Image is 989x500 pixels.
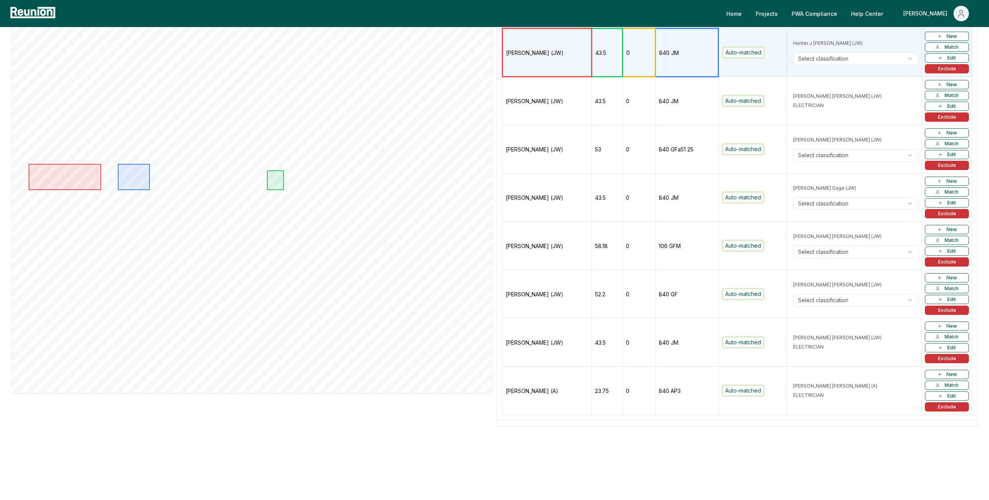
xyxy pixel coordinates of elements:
[925,128,969,138] button: New
[722,384,765,397] div: Auto-matched
[722,288,765,300] div: Auto-matched
[947,130,957,136] span: New
[947,371,957,378] span: New
[947,296,956,303] span: Edit
[622,173,655,222] td: 0
[622,318,655,367] td: 0
[720,6,748,21] a: Home
[947,226,957,233] span: New
[622,367,655,415] td: 0
[722,143,765,155] div: Auto-matched
[925,225,969,234] button: New
[749,6,784,21] a: Projects
[722,336,765,349] div: Auto-matched
[903,6,950,21] div: [PERSON_NAME]
[591,77,622,125] td: 43.5
[925,332,969,342] button: Match
[655,318,719,367] td: 840 JM
[655,222,719,270] td: 106 GFM
[945,286,958,292] span: Match
[503,173,592,222] td: [PERSON_NAME] (JW)
[947,345,956,351] span: Edit
[655,125,719,173] td: 840 GFa51 25
[720,6,981,21] nav: Main
[925,295,969,304] button: Edit
[793,335,918,344] p: [PERSON_NAME] [PERSON_NAME] (JW)
[925,150,969,159] button: Edit
[503,367,592,415] td: [PERSON_NAME] (A)
[793,233,918,243] p: [PERSON_NAME] [PERSON_NAME] (JW)
[947,323,957,329] span: New
[793,392,918,398] p: ELECTRICIAN
[947,200,956,206] span: Edit
[655,173,719,222] td: 840 JM
[945,237,958,243] span: Match
[591,29,622,77] td: 43.5
[947,82,957,88] span: New
[947,248,956,254] span: Edit
[655,270,719,318] td: 840 GF
[793,383,918,392] p: [PERSON_NAME] [PERSON_NAME] (A)
[945,334,958,340] span: Match
[503,77,592,125] td: [PERSON_NAME] (JW)
[925,102,969,111] button: Edit
[945,92,958,99] span: Match
[591,125,622,173] td: 53
[925,370,969,379] button: New
[722,46,765,59] div: Auto-matched
[925,402,969,412] button: Exclude
[925,321,969,331] button: New
[945,382,958,388] span: Match
[925,247,969,256] button: Edit
[793,93,918,102] p: [PERSON_NAME] [PERSON_NAME] (JW)
[947,55,956,61] span: Edit
[655,77,719,125] td: 840 JM
[793,137,918,146] p: [PERSON_NAME] [PERSON_NAME] (JW)
[793,185,918,194] p: [PERSON_NAME] Gage (JW)
[591,318,622,367] td: 43.5
[785,6,843,21] a: PWA Compliance
[925,209,969,218] button: Exclude
[622,270,655,318] td: 0
[925,64,969,73] button: Exclude
[793,102,918,109] p: ELECTRICIAN
[622,77,655,125] td: 0
[925,273,969,282] button: New
[945,141,958,147] span: Match
[945,189,958,195] span: Match
[793,40,918,49] p: Hunter J [PERSON_NAME] (JW)
[722,95,765,107] div: Auto-matched
[925,91,969,100] button: Match
[793,282,918,291] p: [PERSON_NAME] [PERSON_NAME] (JW)
[925,284,969,293] button: Match
[947,393,956,399] span: Edit
[925,257,969,267] button: Exclude
[947,33,957,39] span: New
[925,80,969,89] button: New
[925,381,969,390] button: Match
[722,191,765,204] div: Auto-matched
[945,44,958,50] span: Match
[925,343,969,352] button: Edit
[947,103,956,109] span: Edit
[925,53,969,63] button: Edit
[503,125,592,173] td: [PERSON_NAME] (JW)
[925,198,969,207] button: Edit
[503,318,592,367] td: [PERSON_NAME] (JW)
[655,367,719,415] td: 840 AP3
[622,222,655,270] td: 0
[947,275,957,281] span: New
[925,112,969,122] button: Exclude
[947,178,957,184] span: New
[947,151,956,158] span: Edit
[793,344,918,350] p: ELECTRICIAN
[925,32,969,41] button: New
[925,391,969,401] button: Edit
[722,240,765,252] div: Auto-matched
[591,367,622,415] td: 23.75
[845,6,889,21] a: Help Center
[503,270,592,318] td: [PERSON_NAME] (JW)
[925,236,969,245] button: Match
[925,354,969,363] button: Exclude
[925,177,969,186] button: New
